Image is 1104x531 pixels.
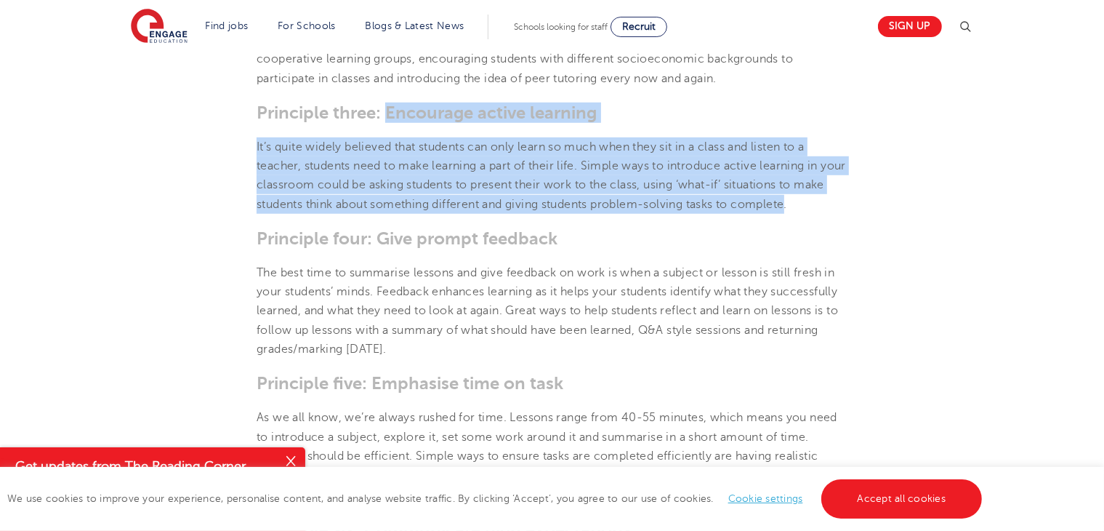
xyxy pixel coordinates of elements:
[257,103,847,123] h3: Principle three: Encourage active learning
[257,137,847,214] p: It’s quite widely believed that students can only learn so much when they sit in a class and list...
[257,373,847,394] h3: Principle five: Emphasise time on task
[821,479,983,519] a: Accept all cookies
[131,9,188,45] img: Engage Education
[611,17,667,37] a: Recruit
[7,493,986,504] span: We use cookies to improve your experience, personalise content, and analyse website traffic. By c...
[257,263,847,359] p: The best time to summarise lessons and give feedback on work is when a subject or lesson is still...
[257,408,847,503] p: As we all know, we’re always rushed for time. Lessons range from 40-55 minutes, which means you n...
[622,21,656,32] span: Recruit
[878,16,942,37] a: Sign up
[278,20,335,31] a: For Schools
[514,22,608,32] span: Schools looking for staff
[206,20,249,31] a: Find jobs
[257,228,847,249] h3: Principle four: Give prompt feedback
[728,493,803,504] a: Cookie settings
[276,447,305,476] button: Close
[15,458,275,476] h4: Get updates from The Reading Corner
[366,20,464,31] a: Blogs & Latest News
